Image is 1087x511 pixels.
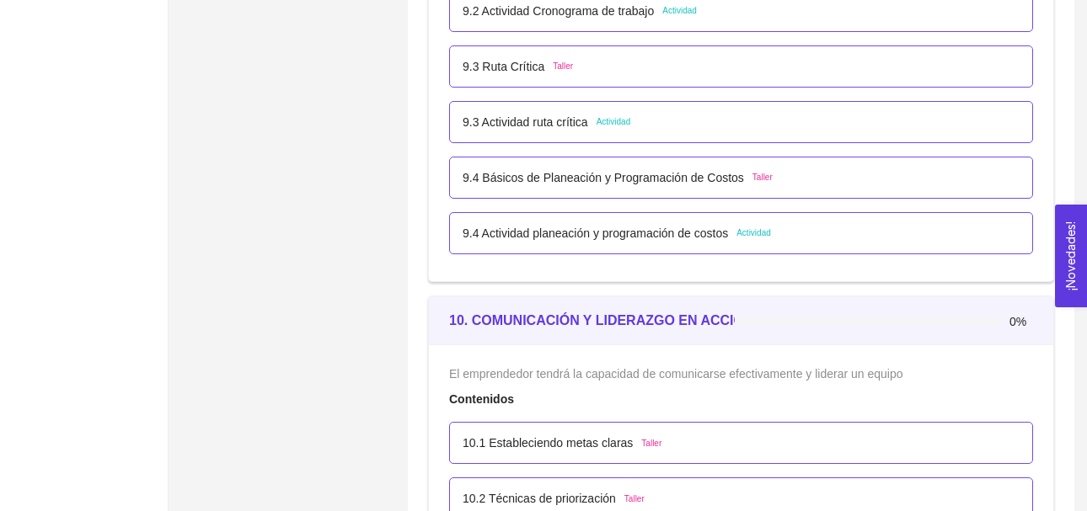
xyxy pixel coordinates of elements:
p: 9.4 Básicos de Planeación y Programación de Costos [463,168,744,187]
span: Taller [553,60,573,73]
p: 9.2 Actividad Cronograma de trabajo [463,2,654,20]
p: 10.2 Técnicas de priorización [463,489,616,508]
p: 9.3 Ruta Crítica [463,57,544,76]
span: El emprendedor tendrá la capacidad de comunicarse efectivamente y liderar un equipo [449,367,903,381]
span: Taller [752,171,773,184]
strong: Contenidos [449,392,514,406]
span: Actividad [597,115,631,129]
span: Taller [641,437,661,450]
span: 0% [1009,316,1033,327]
strong: 10. COMUNICACIÓN Y LIDERAZGO EN ACCIÓN [449,313,754,327]
button: Open Feedback Widget [1055,205,1087,307]
span: Actividad [662,4,697,18]
span: Actividad [736,226,771,240]
p: 9.3 Actividad ruta crítica [463,113,588,131]
p: 10.1 Estableciendo metas claras [463,434,633,452]
span: Taller [624,492,645,506]
p: 9.4 Actividad planeación y programación de costos [463,224,728,242]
